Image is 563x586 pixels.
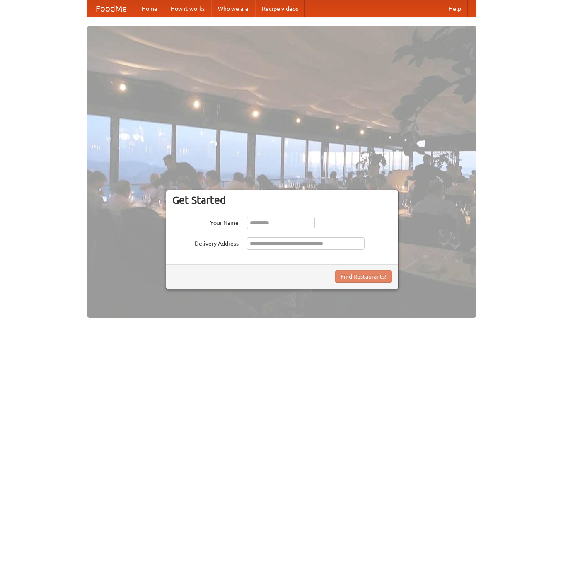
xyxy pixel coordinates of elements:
[87,0,135,17] a: FoodMe
[164,0,211,17] a: How it works
[172,237,239,248] label: Delivery Address
[135,0,164,17] a: Home
[211,0,255,17] a: Who we are
[172,194,392,206] h3: Get Started
[172,217,239,227] label: Your Name
[335,270,392,283] button: Find Restaurants!
[442,0,468,17] a: Help
[255,0,305,17] a: Recipe videos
